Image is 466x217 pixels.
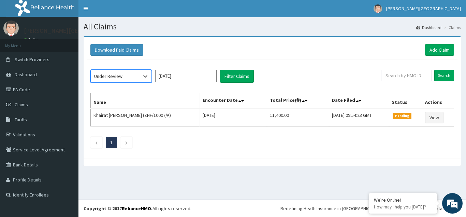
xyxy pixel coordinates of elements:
[425,44,454,56] a: Add Claim
[95,139,98,146] a: Previous page
[110,139,113,146] a: Page 1 is your current page
[94,73,122,80] div: Under Review
[434,70,454,81] input: Search
[389,93,422,109] th: Status
[84,205,152,212] strong: Copyright © 2017 .
[425,112,443,123] a: View
[122,205,151,212] a: RelianceHMO
[125,139,128,146] a: Next page
[200,93,267,109] th: Encounter Date
[78,200,466,217] footer: All rights reserved.
[442,25,461,30] li: Claims
[329,93,389,109] th: Date Filed
[280,205,461,212] div: Redefining Heath Insurance in [GEOGRAPHIC_DATA] using Telemedicine and Data Science!
[91,93,200,109] th: Name
[3,21,19,36] img: User Image
[381,70,432,81] input: Search by HMO ID
[24,37,40,42] a: Online
[15,71,37,78] span: Dashboard
[267,109,329,126] td: 11,400.00
[90,44,143,56] button: Download Paid Claims
[220,70,254,83] button: Filter Claims
[15,117,27,123] span: Tariffs
[393,113,411,119] span: Pending
[422,93,454,109] th: Actions
[200,109,267,126] td: [DATE]
[15,101,28,108] span: Claims
[15,56,49,63] span: Switch Providers
[416,25,441,30] a: Dashboard
[155,70,217,82] input: Select Month and Year
[374,4,382,13] img: User Image
[386,5,461,12] span: [PERSON_NAME][GEOGRAPHIC_DATA]
[84,22,461,31] h1: All Claims
[374,197,432,203] div: We're Online!
[267,93,329,109] th: Total Price(₦)
[329,109,389,126] td: [DATE] 09:54:23 GMT
[91,109,200,126] td: Khairat [PERSON_NAME] (ZNF/10007/A)
[24,28,125,34] p: [PERSON_NAME][GEOGRAPHIC_DATA]
[374,204,432,210] p: How may I help you today?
